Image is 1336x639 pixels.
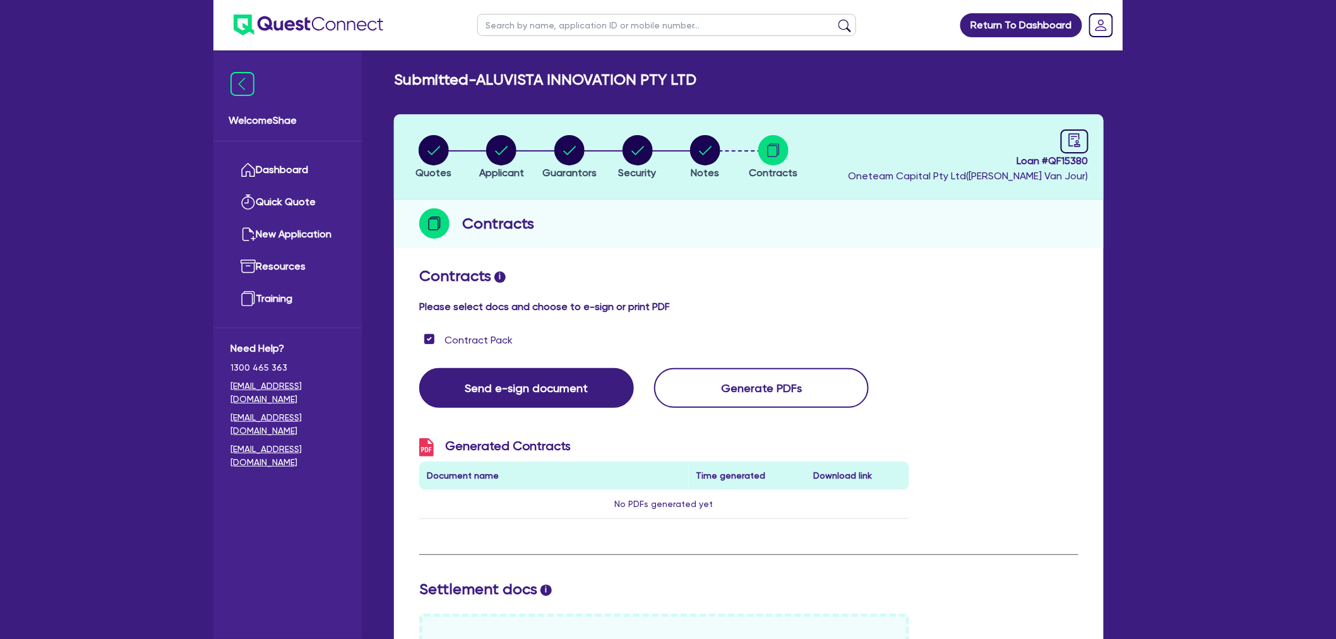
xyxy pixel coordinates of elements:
img: new-application [241,227,256,242]
label: Contract Pack [444,333,513,348]
a: [EMAIL_ADDRESS][DOMAIN_NAME] [230,379,345,406]
h2: Contracts [419,267,1078,285]
th: Download link [806,462,909,490]
span: Security [619,167,657,179]
img: resources [241,259,256,274]
a: [EMAIL_ADDRESS][DOMAIN_NAME] [230,411,345,438]
th: Document name [419,462,689,490]
button: Applicant [479,134,525,181]
h2: Contracts [462,212,534,235]
button: Quotes [415,134,452,181]
td: No PDFs generated yet [419,490,909,519]
a: Dashboard [230,154,345,186]
span: i [540,585,552,596]
span: Need Help? [230,341,345,356]
input: Search by name, application ID or mobile number... [477,14,856,36]
h4: Please select docs and choose to e-sign or print PDF [419,301,1078,313]
img: icon-pdf [419,438,434,457]
span: 1300 465 363 [230,361,345,374]
button: Notes [689,134,721,181]
span: Applicant [479,167,524,179]
img: quick-quote [241,194,256,210]
span: audit [1068,133,1082,147]
button: Security [618,134,657,181]
button: Send e-sign document [419,368,634,408]
a: Return To Dashboard [960,13,1082,37]
span: Guarantors [542,167,597,179]
span: Quotes [415,167,451,179]
span: i [494,272,506,283]
a: Quick Quote [230,186,345,218]
a: [EMAIL_ADDRESS][DOMAIN_NAME] [230,443,345,469]
button: Guarantors [542,134,597,181]
h3: Generated Contracts [419,438,909,457]
span: Oneteam Capital Pty Ltd ( [PERSON_NAME] Van Jour ) [848,170,1088,182]
span: Notes [691,167,720,179]
a: Resources [230,251,345,283]
a: Training [230,283,345,315]
h2: Settlement docs [419,580,1078,599]
a: Dropdown toggle [1085,9,1118,42]
span: Contracts [749,167,797,179]
th: Time generated [689,462,806,490]
button: Contracts [748,134,798,181]
a: New Application [230,218,345,251]
button: Generate PDFs [654,368,869,408]
img: quest-connect-logo-blue [234,15,383,35]
span: Loan # QF15380 [848,153,1088,169]
h2: Submitted - ALUVISTA INNOVATION PTY LTD [394,71,696,89]
img: step-icon [419,208,450,239]
img: icon-menu-close [230,72,254,96]
img: training [241,291,256,306]
span: Welcome Shae [229,113,347,128]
